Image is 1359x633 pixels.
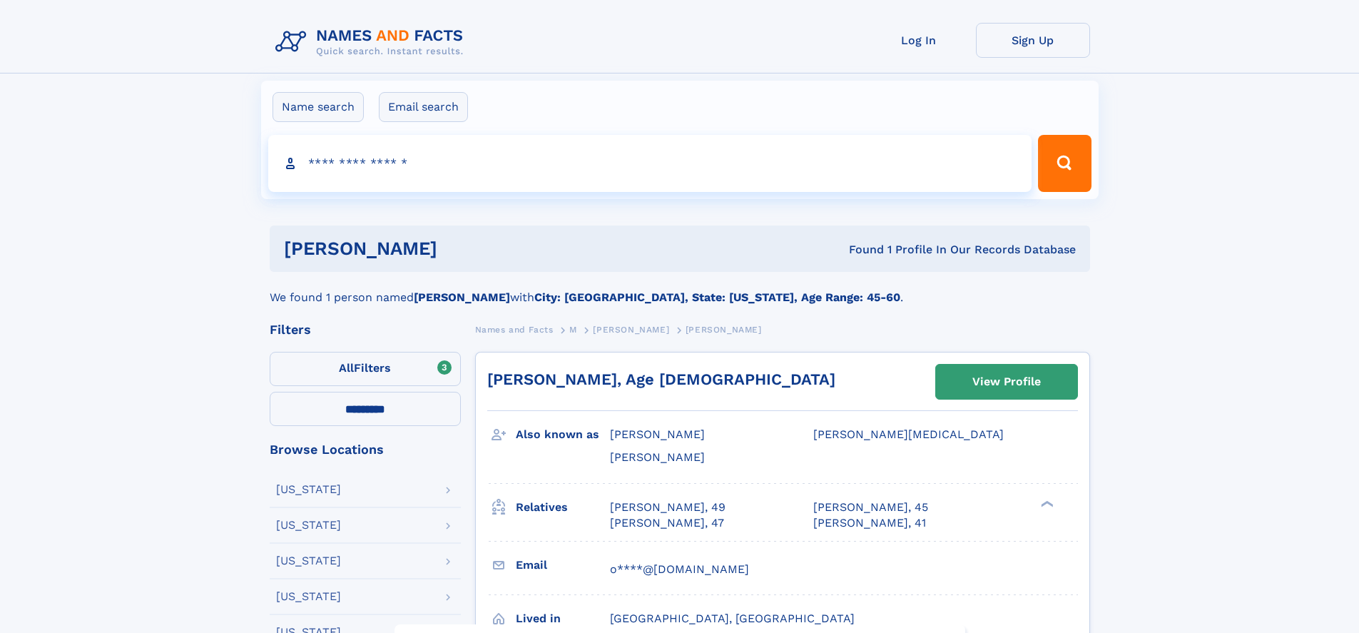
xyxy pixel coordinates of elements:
[936,365,1077,399] a: View Profile
[569,325,577,335] span: M
[475,320,554,338] a: Names and Facts
[270,323,461,336] div: Filters
[610,500,726,515] a: [PERSON_NAME], 49
[487,370,835,388] a: [PERSON_NAME], Age [DEMOGRAPHIC_DATA]
[270,352,461,386] label: Filters
[516,422,610,447] h3: Also known as
[862,23,976,58] a: Log In
[569,320,577,338] a: M
[516,495,610,520] h3: Relatives
[1038,135,1091,192] button: Search Button
[610,450,705,464] span: [PERSON_NAME]
[813,515,926,531] a: [PERSON_NAME], 41
[972,365,1041,398] div: View Profile
[276,520,341,531] div: [US_STATE]
[593,325,669,335] span: [PERSON_NAME]
[516,607,610,631] h3: Lived in
[339,361,354,375] span: All
[610,612,855,625] span: [GEOGRAPHIC_DATA], [GEOGRAPHIC_DATA]
[379,92,468,122] label: Email search
[610,515,724,531] a: [PERSON_NAME], 47
[276,591,341,602] div: [US_STATE]
[593,320,669,338] a: [PERSON_NAME]
[276,484,341,495] div: [US_STATE]
[610,427,705,441] span: [PERSON_NAME]
[268,135,1032,192] input: search input
[813,427,1004,441] span: [PERSON_NAME][MEDICAL_DATA]
[1037,499,1054,508] div: ❯
[270,272,1090,306] div: We found 1 person named with .
[414,290,510,304] b: [PERSON_NAME]
[284,240,643,258] h1: [PERSON_NAME]
[813,500,928,515] a: [PERSON_NAME], 45
[276,555,341,567] div: [US_STATE]
[976,23,1090,58] a: Sign Up
[686,325,762,335] span: [PERSON_NAME]
[270,23,475,61] img: Logo Names and Facts
[534,290,900,304] b: City: [GEOGRAPHIC_DATA], State: [US_STATE], Age Range: 45-60
[643,242,1076,258] div: Found 1 Profile In Our Records Database
[273,92,364,122] label: Name search
[270,443,461,456] div: Browse Locations
[516,553,610,577] h3: Email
